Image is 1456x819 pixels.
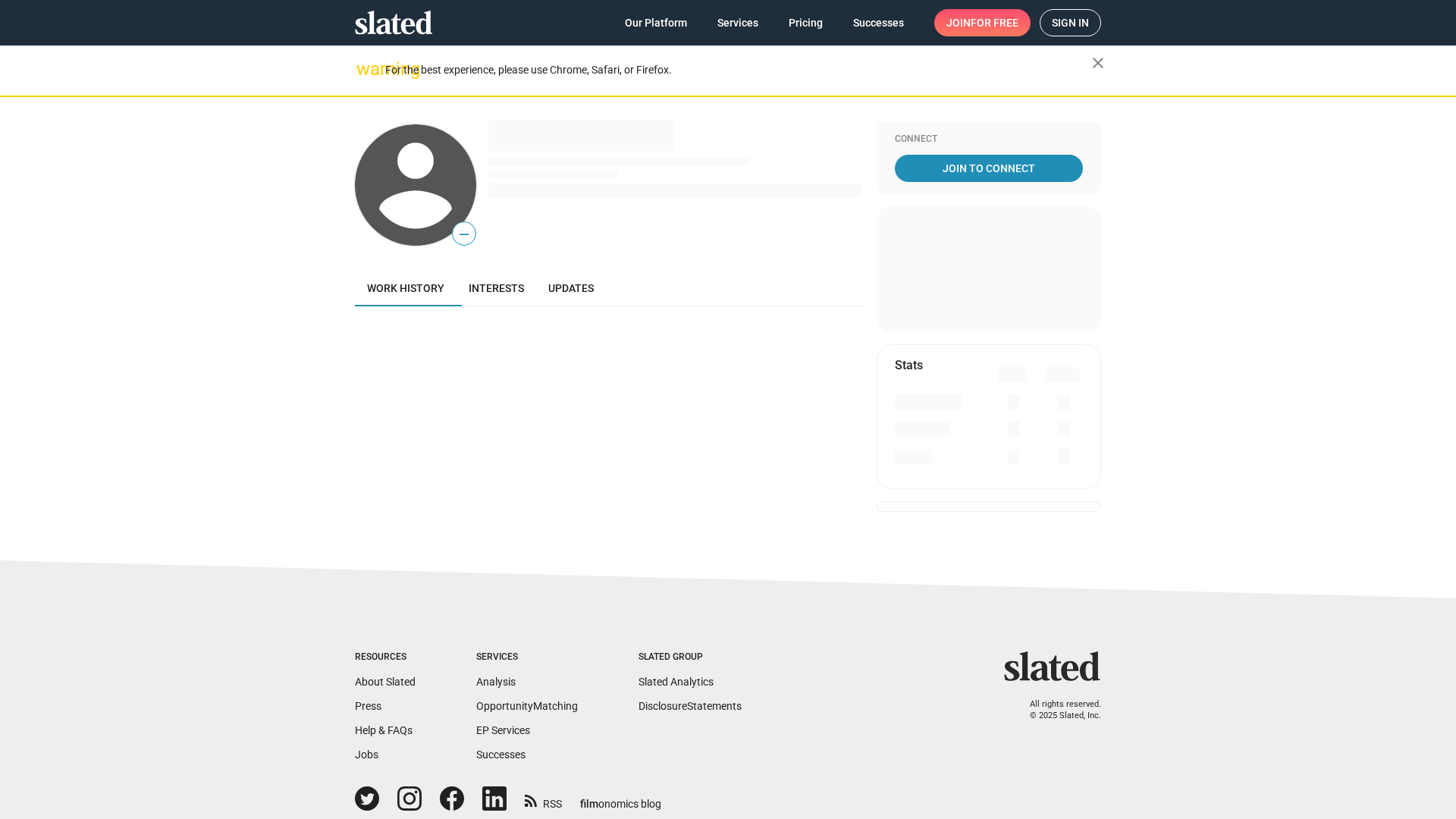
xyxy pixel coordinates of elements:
span: Interests [469,282,524,294]
span: Our Platform [625,9,687,36]
a: Jobs [355,748,378,761]
mat-card-title: Stats [895,357,923,373]
a: Help & FAQs [355,724,413,736]
a: filmonomics blog [580,785,661,811]
a: Press [355,700,381,712]
a: Pricing [777,9,835,36]
mat-icon: warning [356,60,375,78]
a: Updates [536,270,606,306]
a: About Slated [355,676,416,688]
div: Services [476,651,578,664]
span: Sign in [1052,10,1089,36]
span: Pricing [789,9,823,36]
span: Work history [367,282,444,294]
span: film [580,798,598,810]
mat-icon: close [1089,54,1107,72]
a: Interests [457,270,536,306]
a: Analysis [476,676,516,688]
a: OpportunityMatching [476,700,578,712]
p: All rights reserved. © 2025 Slated, Inc. [1014,699,1101,721]
a: Work history [355,270,457,306]
div: Connect [895,133,1083,146]
div: Slated Group [639,651,742,664]
a: Slated Analytics [639,676,714,688]
a: EP Services [476,724,530,736]
a: Joinfor free [934,9,1031,36]
div: For the best experience, please use Chrome, Safari, or Firefox. [385,60,1092,80]
a: Services [705,9,770,36]
a: Our Platform [613,9,699,36]
span: Join To Connect [898,155,1080,182]
a: Sign in [1040,9,1101,36]
span: for free [971,9,1018,36]
a: DisclosureStatements [639,700,742,712]
a: Successes [476,748,526,761]
span: Successes [853,9,904,36]
div: Resources [355,651,416,664]
a: RSS [525,788,562,811]
span: Join [946,9,1018,36]
a: Join To Connect [895,155,1083,182]
span: Services [717,9,758,36]
span: — [453,224,475,244]
a: Successes [841,9,916,36]
span: Updates [548,282,594,294]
